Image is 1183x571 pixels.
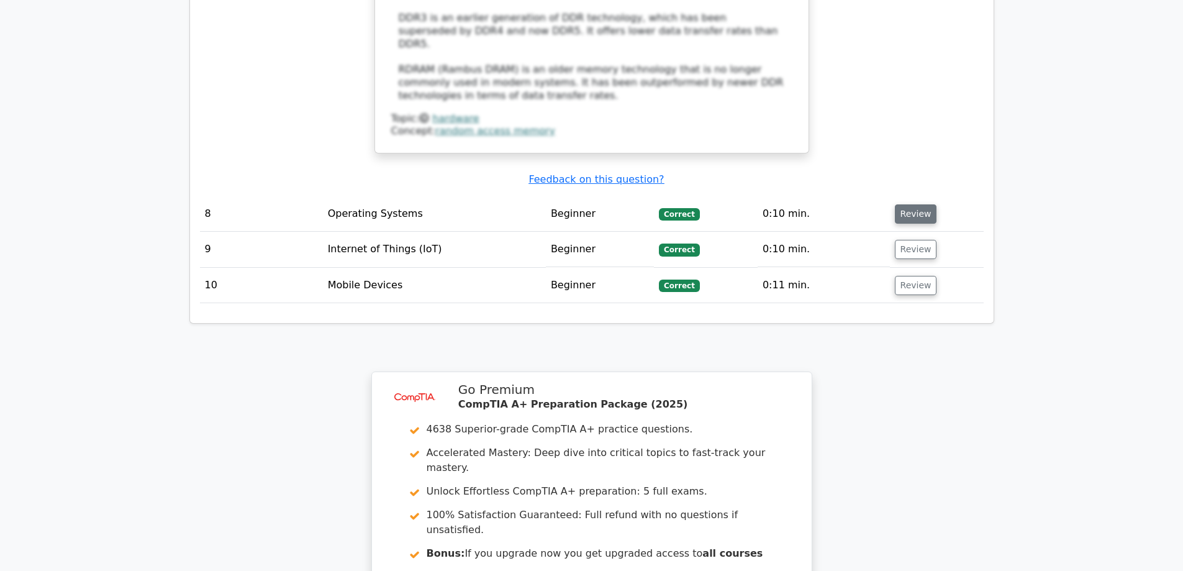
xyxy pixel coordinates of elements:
[758,232,890,267] td: 0:10 min.
[659,208,699,221] span: Correct
[895,204,937,224] button: Review
[323,232,546,267] td: Internet of Things (IoT)
[200,196,323,232] td: 8
[200,268,323,303] td: 10
[323,196,546,232] td: Operating Systems
[546,268,654,303] td: Beginner
[895,240,937,259] button: Review
[659,280,699,292] span: Correct
[895,276,937,295] button: Review
[546,196,654,232] td: Beginner
[546,232,654,267] td: Beginner
[528,173,664,185] a: Feedback on this question?
[432,112,479,124] a: hardware
[435,125,555,137] a: random access memory
[758,196,890,232] td: 0:10 min.
[391,112,792,126] div: Topic:
[391,125,792,138] div: Concept:
[323,268,546,303] td: Mobile Devices
[758,268,890,303] td: 0:11 min.
[659,244,699,256] span: Correct
[200,232,323,267] td: 9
